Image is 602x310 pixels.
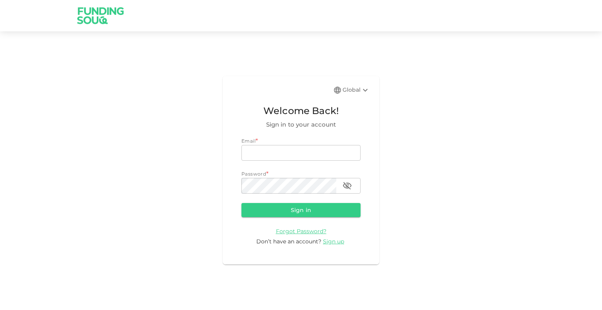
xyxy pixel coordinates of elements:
span: Sign up [323,238,344,245]
span: Password [241,171,266,177]
a: Forgot Password? [276,227,326,235]
span: Don’t have an account? [256,238,321,245]
span: Email [241,138,256,144]
span: Welcome Back! [241,103,361,118]
button: Sign in [241,203,361,217]
span: Sign in to your account [241,120,361,129]
input: email [241,145,361,161]
input: password [241,178,336,194]
div: Global [343,85,370,95]
span: Forgot Password? [276,228,326,235]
